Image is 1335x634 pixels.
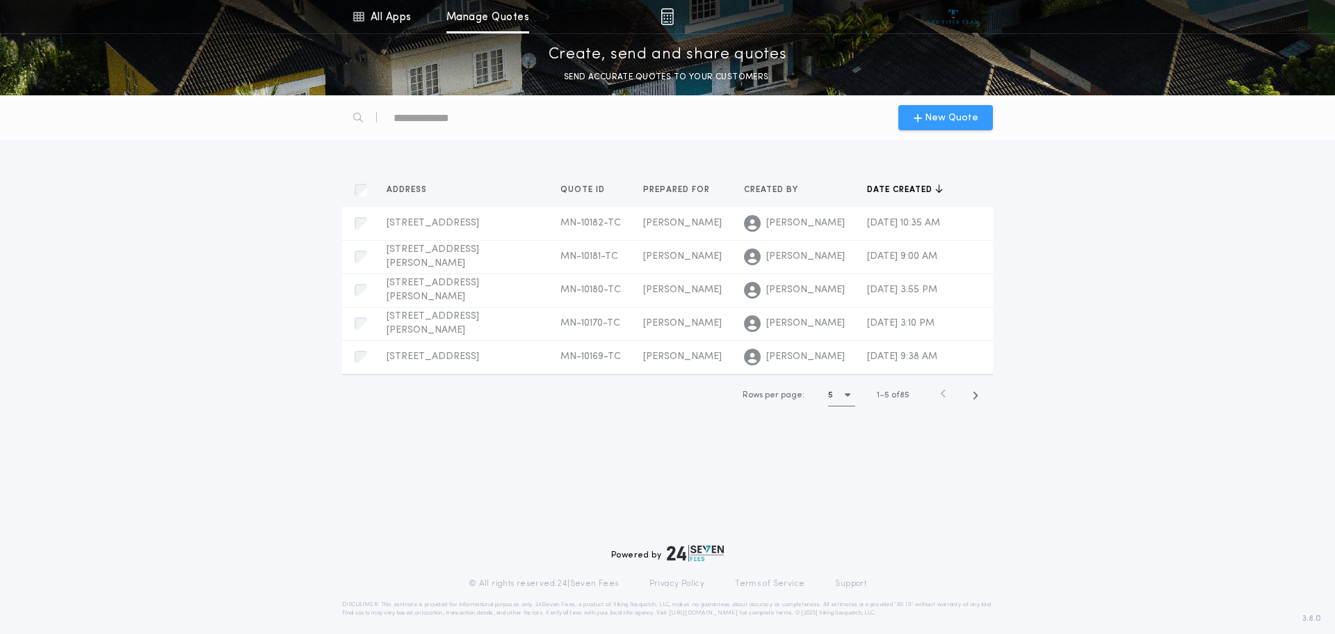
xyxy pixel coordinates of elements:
[387,278,479,302] span: [STREET_ADDRESS][PERSON_NAME]
[387,351,479,362] span: [STREET_ADDRESS]
[867,184,935,196] span: Date created
[891,389,909,402] span: of 85
[387,244,479,269] span: [STREET_ADDRESS][PERSON_NAME]
[744,184,801,196] span: Created by
[766,250,845,264] span: [PERSON_NAME]
[744,183,809,197] button: Created by
[766,317,845,331] span: [PERSON_NAME]
[1302,612,1321,625] span: 3.8.0
[342,601,993,617] p: DISCLAIMER: This estimate is provided for informational purposes only. 24|Seven Fees, a product o...
[560,351,621,362] span: MN-10169-TC
[387,183,437,197] button: Address
[649,578,705,589] a: Privacy Policy
[877,391,880,399] span: 1
[643,285,722,295] span: [PERSON_NAME]
[766,216,845,230] span: [PERSON_NAME]
[560,184,608,196] span: Quote ID
[867,285,937,295] span: [DATE] 3:55 PM
[867,218,940,228] span: [DATE] 10:35 AM
[667,545,724,562] img: logo
[925,111,978,125] span: New Quote
[669,610,738,616] a: [URL][DOMAIN_NAME]
[549,44,787,66] p: Create, send and share quotes
[564,70,771,84] p: SEND ACCURATE QUOTES TO YOUR CUSTOMERS.
[867,351,937,362] span: [DATE] 9:38 AM
[560,251,618,262] span: MN-10181-TC
[387,218,479,228] span: [STREET_ADDRESS]
[743,391,804,399] span: Rows per page:
[766,283,845,297] span: [PERSON_NAME]
[387,311,479,335] span: [STREET_ADDRESS][PERSON_NAME]
[867,251,937,262] span: [DATE] 9:00 AM
[560,183,615,197] button: Quote ID
[661,8,674,25] img: img
[766,350,845,364] span: [PERSON_NAME]
[387,184,430,196] span: Address
[611,545,724,562] div: Powered by
[835,578,866,589] a: Support
[643,184,713,196] span: Prepared for
[867,318,934,328] span: [DATE] 3:10 PM
[828,388,833,402] h1: 5
[643,218,722,228] span: [PERSON_NAME]
[643,351,722,362] span: [PERSON_NAME]
[898,105,993,130] button: New Quote
[560,285,621,295] span: MN-10180-TC
[828,384,855,406] button: 5
[884,391,889,399] span: 5
[928,10,980,24] img: vs-icon
[560,218,621,228] span: MN-10182-TC
[643,251,722,262] span: [PERSON_NAME]
[643,318,722,328] span: [PERSON_NAME]
[560,318,620,328] span: MN-10170-TC
[867,183,943,197] button: Date created
[469,578,619,589] p: © All rights reserved. 24|Seven Fees
[735,578,804,589] a: Terms of Service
